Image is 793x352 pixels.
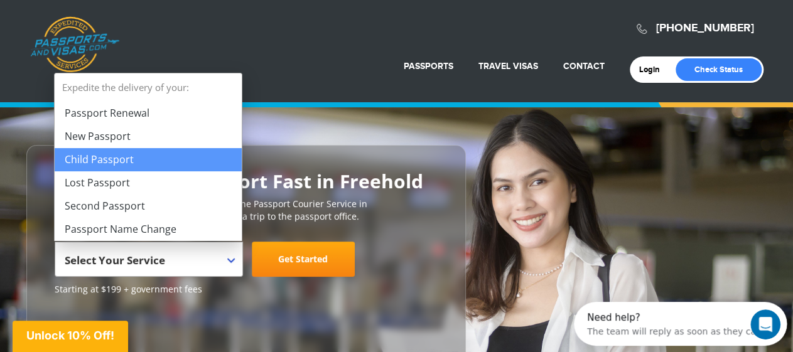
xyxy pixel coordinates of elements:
[13,321,128,352] div: Unlock 10% Off!
[478,61,538,72] a: Travel Visas
[55,198,438,223] p: [DOMAIN_NAME] is the #1 most trusted online Passport Courier Service in [GEOGRAPHIC_DATA]. We sav...
[639,65,669,75] a: Login
[55,171,438,191] h2: Get Your U.S. Passport Fast in Freehold
[252,242,355,277] a: Get Started
[55,195,242,218] li: Second Passport
[65,253,165,267] span: Select Your Service
[55,283,438,296] span: Starting at $199 + government fees
[13,11,188,21] div: Need help?
[65,247,230,282] span: Select Your Service
[55,125,242,148] li: New Passport
[55,148,242,171] li: Child Passport
[30,16,119,73] a: Passports & [DOMAIN_NAME]
[656,21,754,35] a: [PHONE_NUMBER]
[55,171,242,195] li: Lost Passport
[750,309,780,339] iframe: Intercom live chat
[55,73,242,102] strong: Expedite the delivery of your:
[55,218,242,241] li: Passport Name Change
[5,5,225,40] div: Open Intercom Messenger
[13,21,188,34] div: The team will reply as soon as they can
[55,73,242,241] li: Expedite the delivery of your:
[563,61,605,72] a: Contact
[26,329,114,342] span: Unlock 10% Off!
[404,61,453,72] a: Passports
[574,302,787,346] iframe: Intercom live chat discovery launcher
[676,58,762,81] a: Check Status
[55,102,242,125] li: Passport Renewal
[55,242,243,277] span: Select Your Service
